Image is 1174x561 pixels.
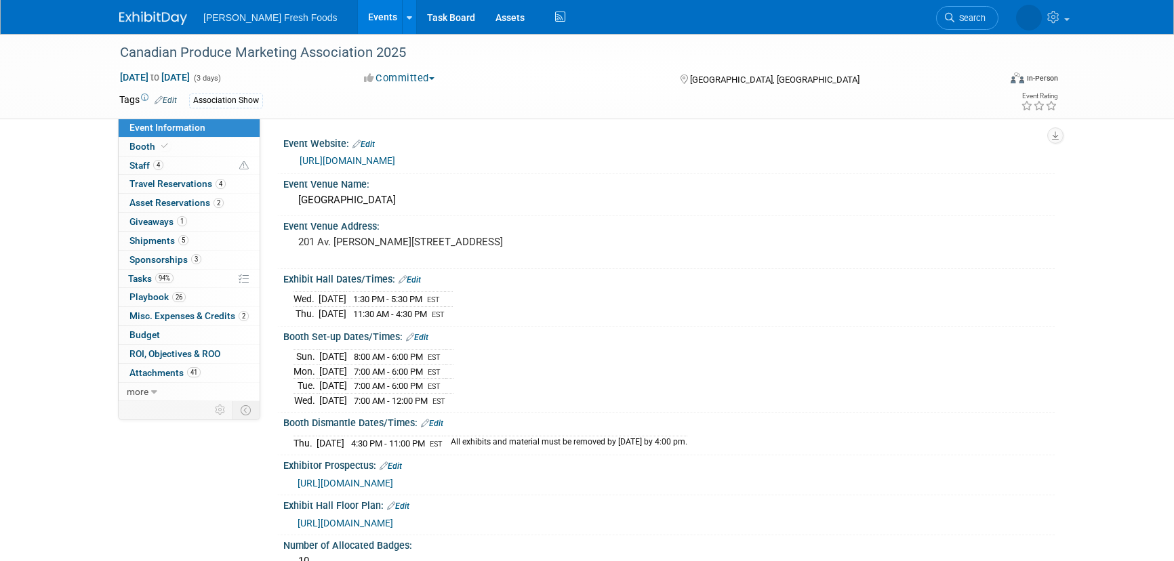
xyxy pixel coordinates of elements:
[129,310,249,321] span: Misc. Expenses & Credits
[115,41,978,65] div: Canadian Produce Marketing Association 2025
[353,294,422,304] span: 1:30 PM - 5:30 PM
[119,12,187,25] img: ExhibitDay
[354,396,428,406] span: 7:00 AM - 12:00 PM
[353,309,427,319] span: 11:30 AM - 4:30 PM
[283,327,1055,344] div: Booth Set-up Dates/Times:
[430,440,443,449] span: EST
[399,275,421,285] a: Edit
[443,436,687,450] td: All exhibits and material must be removed by [DATE] by 4:00 pm.
[129,348,220,359] span: ROI, Objectives & ROO
[283,455,1055,473] div: Exhibitor Prospectus:
[283,413,1055,430] div: Booth Dismantle Dates/Times:
[129,141,171,152] span: Booth
[936,6,998,30] a: Search
[293,307,319,321] td: Thu.
[191,254,201,264] span: 3
[428,368,441,377] span: EST
[298,236,590,248] pre: 201 Av. [PERSON_NAME][STREET_ADDRESS]
[129,329,160,340] span: Budget
[119,138,260,156] a: Booth
[918,70,1058,91] div: Event Format
[119,175,260,193] a: Travel Reservations4
[283,269,1055,287] div: Exhibit Hall Dates/Times:
[293,350,319,365] td: Sun.
[319,364,347,379] td: [DATE]
[239,311,249,321] span: 2
[1026,73,1058,83] div: In-Person
[354,381,423,391] span: 7:00 AM - 6:00 PM
[177,216,187,226] span: 1
[319,307,346,321] td: [DATE]
[129,291,186,302] span: Playbook
[148,72,161,83] span: to
[283,216,1055,233] div: Event Venue Address:
[155,273,174,283] span: 94%
[119,307,260,325] a: Misc. Expenses & Credits2
[129,235,188,246] span: Shipments
[690,75,859,85] span: [GEOGRAPHIC_DATA], [GEOGRAPHIC_DATA]
[119,345,260,363] a: ROI, Objectives & ROO
[351,438,425,449] span: 4:30 PM - 11:00 PM
[428,382,441,391] span: EST
[298,478,393,489] a: [URL][DOMAIN_NAME]
[427,295,440,304] span: EST
[129,216,187,227] span: Giveaways
[119,251,260,269] a: Sponsorships3
[187,367,201,377] span: 41
[359,71,440,85] button: Committed
[380,461,402,471] a: Edit
[319,350,347,365] td: [DATE]
[189,93,263,108] div: Association Show
[298,518,393,528] a: [URL][DOMAIN_NAME]
[293,292,319,307] td: Wed.
[283,535,1055,552] div: Number of Allocated Badges:
[293,379,319,394] td: Tue.
[1021,93,1057,100] div: Event Rating
[119,270,260,288] a: Tasks94%
[119,157,260,175] a: Staff4
[421,419,443,428] a: Edit
[293,436,317,450] td: Thu.
[1011,72,1024,83] img: Format-Inperson.png
[193,74,221,83] span: (3 days)
[172,292,186,302] span: 26
[406,333,428,342] a: Edit
[239,160,249,172] span: Potential Scheduling Conflict -- at least one attendee is tagged in another overlapping event.
[129,178,226,189] span: Travel Reservations
[432,310,445,319] span: EST
[954,13,986,23] span: Search
[319,292,346,307] td: [DATE]
[129,122,205,133] span: Event Information
[129,197,224,208] span: Asset Reservations
[428,353,441,362] span: EST
[352,140,375,149] a: Edit
[214,198,224,208] span: 2
[119,326,260,344] a: Budget
[203,12,338,23] span: [PERSON_NAME] Fresh Foods
[119,194,260,212] a: Asset Reservations2
[153,160,163,170] span: 4
[354,367,423,377] span: 7:00 AM - 6:00 PM
[432,397,445,406] span: EST
[119,93,177,108] td: Tags
[119,364,260,382] a: Attachments41
[129,254,201,265] span: Sponsorships
[283,133,1055,151] div: Event Website:
[387,501,409,511] a: Edit
[317,436,344,450] td: [DATE]
[119,119,260,137] a: Event Information
[319,379,347,394] td: [DATE]
[232,401,260,419] td: Toggle Event Tabs
[300,155,395,166] a: [URL][DOMAIN_NAME]
[293,393,319,407] td: Wed.
[283,495,1055,513] div: Exhibit Hall Floor Plan:
[119,288,260,306] a: Playbook26
[129,160,163,171] span: Staff
[319,393,347,407] td: [DATE]
[178,235,188,245] span: 5
[161,142,168,150] i: Booth reservation complete
[155,96,177,105] a: Edit
[293,190,1045,211] div: [GEOGRAPHIC_DATA]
